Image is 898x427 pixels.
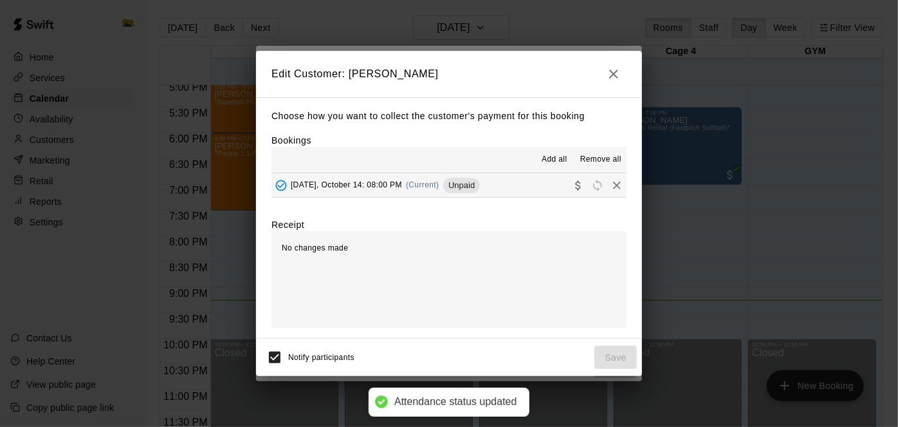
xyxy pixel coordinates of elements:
[282,243,348,252] span: No changes made
[569,180,588,189] span: Collect payment
[291,180,402,189] span: [DATE], October 14: 08:00 PM
[271,176,291,195] button: Added - Collect Payment
[580,153,621,166] span: Remove all
[288,353,354,362] span: Notify participants
[443,180,480,190] span: Unpaid
[542,153,567,166] span: Add all
[271,218,304,231] label: Receipt
[271,173,627,197] button: Added - Collect Payment[DATE], October 14: 08:00 PM(Current)UnpaidCollect paymentRescheduleRemove
[256,51,642,97] h2: Edit Customer: [PERSON_NAME]
[271,135,311,146] label: Bookings
[588,180,607,189] span: Reschedule
[575,149,627,170] button: Remove all
[607,180,627,189] span: Remove
[271,108,627,124] p: Choose how you want to collect the customer's payment for this booking
[534,149,575,170] button: Add all
[394,395,517,409] div: Attendance status updated
[406,180,439,189] span: (Current)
